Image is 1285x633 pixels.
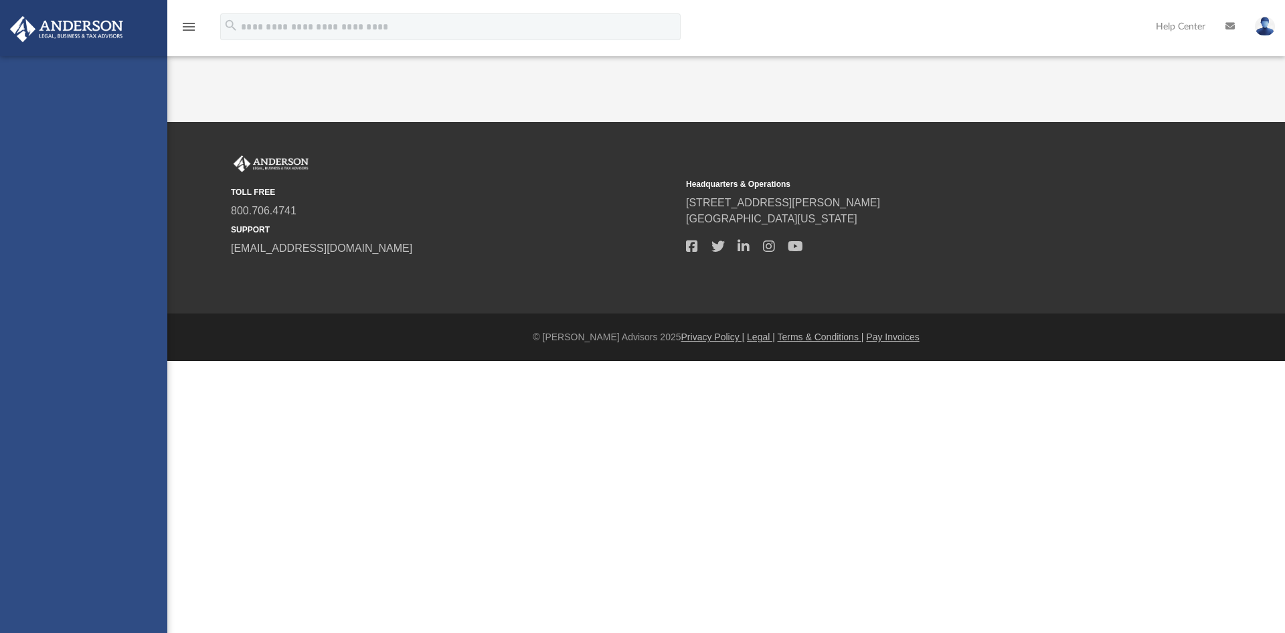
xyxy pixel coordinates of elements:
small: TOLL FREE [231,186,677,198]
a: Privacy Policy | [681,332,745,342]
i: menu [181,19,197,35]
div: © [PERSON_NAME] Advisors 2025 [167,330,1285,344]
small: SUPPORT [231,224,677,236]
i: search [224,18,238,33]
img: Anderson Advisors Platinum Portal [6,16,127,42]
a: Terms & Conditions | [778,332,864,342]
a: [GEOGRAPHIC_DATA][US_STATE] [686,213,857,224]
a: Pay Invoices [866,332,919,342]
a: [EMAIL_ADDRESS][DOMAIN_NAME] [231,242,412,254]
a: Legal | [747,332,775,342]
img: User Pic [1255,17,1275,36]
a: menu [181,25,197,35]
img: Anderson Advisors Platinum Portal [231,155,311,173]
a: 800.706.4741 [231,205,296,216]
a: [STREET_ADDRESS][PERSON_NAME] [686,197,880,208]
small: Headquarters & Operations [686,178,1132,190]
